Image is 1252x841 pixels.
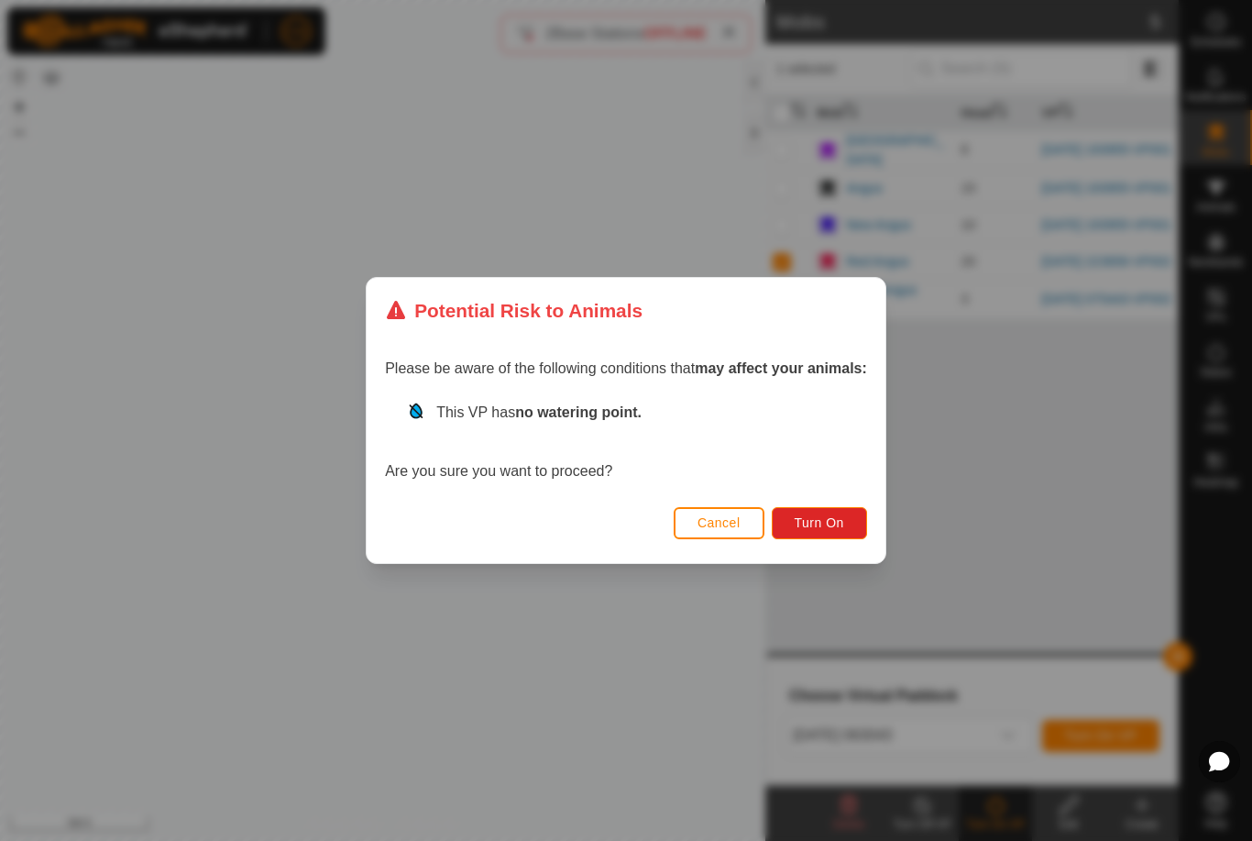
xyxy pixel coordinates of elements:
[385,360,867,376] span: Please be aware of the following conditions that
[674,507,764,539] button: Cancel
[772,507,867,539] button: Turn On
[385,296,642,325] div: Potential Risk to Animals
[697,515,741,530] span: Cancel
[515,404,642,420] strong: no watering point.
[436,404,642,420] span: This VP has
[795,515,844,530] span: Turn On
[385,402,867,482] div: Are you sure you want to proceed?
[695,360,867,376] strong: may affect your animals:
